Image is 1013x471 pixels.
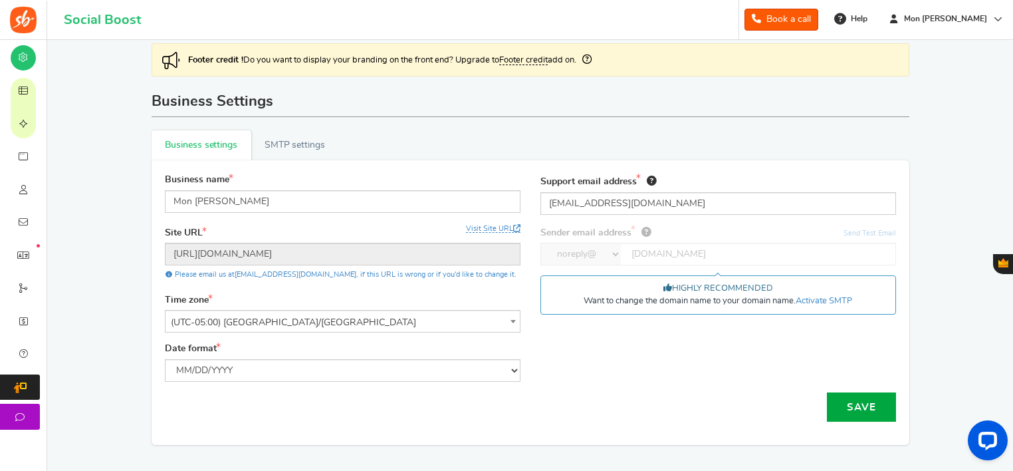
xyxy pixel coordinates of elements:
[165,343,221,356] label: Date format
[663,283,773,295] span: HIGHLY RECOMMENDED
[165,227,207,240] label: Site URL
[37,244,40,247] em: New
[584,295,852,307] span: Want to change the domain name to your domain name.
[540,174,656,189] label: Support email address
[998,258,1008,267] span: Gratisfaction
[165,294,213,307] label: Time zone
[165,174,233,187] label: Business name
[165,265,520,283] p: Please email us at , if this URL is wrong or if you'd like to change it.
[152,43,909,77] div: Do you want to display your branding on the front end? Upgrade to add on.
[10,7,37,33] img: Social Boost
[64,13,141,27] h1: Social Boost
[827,392,896,422] button: Save
[829,8,874,29] a: Help
[993,254,1013,274] button: Gratisfaction
[796,297,852,305] a: Activate SMTP
[165,243,520,265] input: http://www.example.com
[499,56,548,65] a: Footer credit
[251,130,370,160] a: SMTP settings
[166,311,520,335] span: (UTC-05:00) America/Chicago
[957,415,1013,471] iframe: LiveChat chat widget
[235,271,356,278] a: [EMAIL_ADDRESS][DOMAIN_NAME]
[466,225,520,233] a: Visit Site URL
[165,310,520,333] span: (UTC-05:00) America/Chicago
[744,9,818,31] a: Book a call
[188,56,243,65] strong: Footer credit !
[899,13,992,25] span: Mon [PERSON_NAME]
[847,13,867,25] span: Help
[152,86,909,117] h1: Business Settings
[165,174,896,432] div: Business settings
[165,190,520,213] input: Your business name
[152,130,251,160] a: Business settings
[540,192,896,215] input: support@yourdomain.com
